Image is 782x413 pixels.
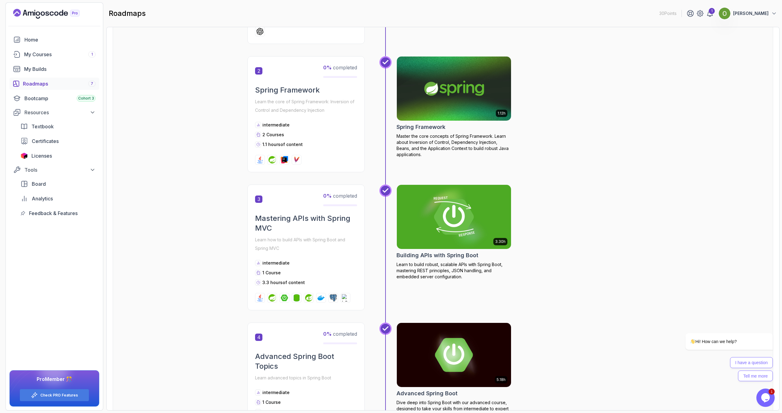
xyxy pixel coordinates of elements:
[262,400,281,405] span: 1 Course
[323,331,332,337] span: 0 %
[13,9,94,19] a: Landing page
[262,122,290,128] p: intermediate
[293,294,300,302] img: spring-data-jpa logo
[397,57,511,121] img: Spring Framework card
[666,278,776,386] iframe: chat widget
[305,294,312,302] img: spring-security logo
[24,65,96,73] div: My Builds
[718,7,777,20] button: user profile image[PERSON_NAME]
[255,236,357,253] p: Learn how to build APIs with Spring Boot and Spring MVC
[397,323,511,387] img: Advanced Spring Boot card
[262,141,303,148] p: 1.1 hours of content
[9,92,99,104] a: bootcamp
[262,389,290,396] p: intermediate
[9,78,99,90] a: roadmaps
[31,152,52,159] span: Licenses
[9,34,99,46] a: home
[40,393,78,398] a: Check PRO Features
[269,294,276,302] img: spring logo
[706,10,714,17] a: 1
[29,210,78,217] span: Feedback & Features
[78,96,94,101] span: Cohort 3
[281,156,288,163] img: intellij logo
[317,294,325,302] img: docker logo
[91,81,93,86] span: 7
[262,280,305,286] p: 3.3 hours of content
[342,294,349,302] img: h2 logo
[24,95,96,102] div: Bootcamp
[17,207,99,219] a: feedback
[497,377,506,382] p: 5.18h
[396,261,511,280] p: Learn to build robust, scalable APIs with Spring Boot, mastering REST principles, JSON handling, ...
[396,123,445,131] h2: Spring Framework
[17,150,99,162] a: licenses
[709,8,715,14] div: 1
[394,183,514,250] img: Building APIs with Spring Boot card
[262,260,290,266] p: intermediate
[323,64,357,71] span: completed
[24,166,96,174] div: Tools
[396,56,511,158] a: Spring Framework card1.12hSpring FrameworkMaster the core concepts of Spring Framework. Learn abo...
[9,48,99,60] a: courses
[495,239,506,244] p: 3.30h
[396,389,458,398] h2: Advanced Spring Boot
[32,137,59,145] span: Certificates
[719,8,730,19] img: user profile image
[32,180,46,188] span: Board
[256,28,264,35] img: chatgpt logo
[396,133,511,158] p: Master the core concepts of Spring Framework. Learn about Inversion of Control, Dependency Inject...
[255,334,262,341] span: 4
[262,132,284,137] span: 2 Courses
[498,111,506,116] p: 1.12h
[32,195,53,202] span: Analytics
[31,123,54,130] span: Textbook
[256,294,264,302] img: java logo
[262,270,281,275] span: 1 Course
[9,164,99,175] button: Tools
[256,156,264,163] img: java logo
[255,97,357,115] p: Learn the core of Spring Framework: Inversion of Control and Dependency Injection
[255,214,357,233] h2: Mastering APIs with Spring MVC
[659,10,677,16] p: 30 Points
[255,67,262,75] span: 2
[17,135,99,147] a: certificates
[24,51,96,58] div: My Courses
[733,10,769,16] p: [PERSON_NAME]
[20,153,28,159] img: jetbrains icon
[756,389,776,407] iframe: chat widget
[9,107,99,118] button: Resources
[269,156,276,163] img: spring logo
[255,196,262,203] span: 3
[281,294,288,302] img: spring-boot logo
[109,9,146,18] h2: roadmaps
[255,352,357,371] h2: Advanced Spring Boot Topics
[17,178,99,190] a: board
[396,251,478,260] h2: Building APIs with Spring Boot
[17,120,99,133] a: textbook
[24,109,96,116] div: Resources
[20,389,89,401] button: Check PRO Features
[91,52,93,57] span: 1
[323,64,332,71] span: 0 %
[330,294,337,302] img: postgres logo
[23,80,96,87] div: Roadmaps
[396,185,511,280] a: Building APIs with Spring Boot card3.30hBuilding APIs with Spring BootLearn to build robust, scal...
[293,156,300,163] img: maven logo
[323,331,357,337] span: completed
[9,63,99,75] a: builds
[255,374,357,382] p: Learn advanced topics in Spring Boot
[255,85,357,95] h2: Spring Framework
[323,193,357,199] span: completed
[24,36,96,43] div: Home
[323,193,332,199] span: 0 %
[17,192,99,205] a: analytics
